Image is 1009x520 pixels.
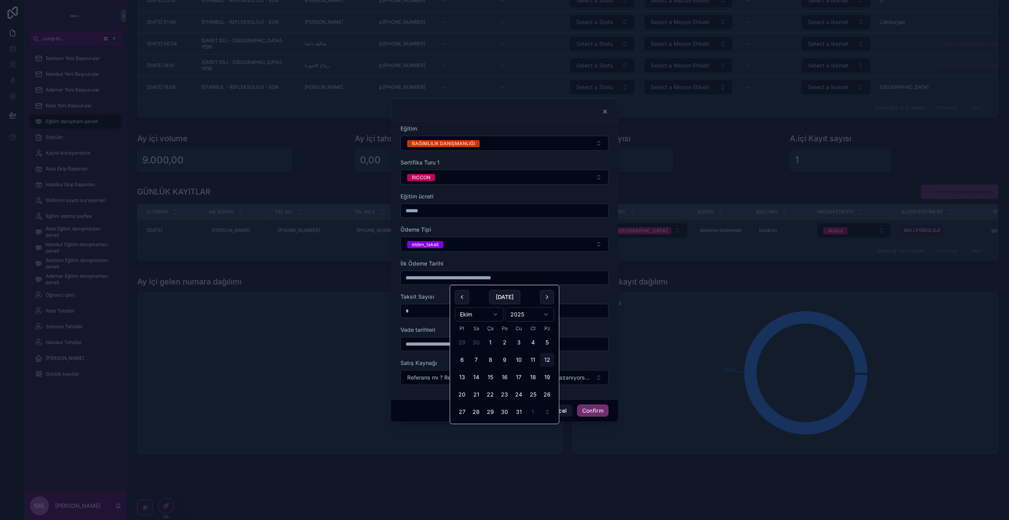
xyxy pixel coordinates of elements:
[497,335,512,350] button: 2 Ekim 2025 Perşembe
[469,370,483,384] button: 14 Ekim 2025 Salı
[483,370,497,384] button: 15 Ekim 2025 Çarşamba
[400,237,609,252] button: Select Button
[497,325,512,332] th: Perşembe
[455,325,554,419] table: Ekim 2025
[526,387,540,402] button: 25 Ekim 2025 Cumartesi
[497,387,512,402] button: 23 Ekim 2025 Perşembe
[577,404,609,417] button: Confirm
[412,174,430,181] div: RICCON
[526,325,540,332] th: Cumartesi
[512,353,526,367] button: 10 Ekim 2025 Cuma
[455,387,469,402] button: 20 Ekim 2025 Pazartesi
[400,159,439,166] span: Sertifika Turu 1
[400,136,609,151] button: Select Button
[497,370,512,384] button: 16 Ekim 2025 Perşembe
[540,370,554,384] button: 19 Ekim 2025 Pazar
[497,405,512,419] button: 30 Ekim 2025 Perşembe
[469,405,483,419] button: 28 Ekim 2025 Salı
[540,335,554,350] button: 5 Ekim 2025 Pazar
[489,290,520,304] button: [DATE]
[455,353,469,367] button: 6 Ekim 2025 Pazartesi
[407,374,592,382] span: Referans mı ? Reklam mı ? Unutma; referansda daha çok kazanıyorsun. 💵
[526,335,540,350] button: 4 Ekim 2025 Cumartesi
[483,387,497,402] button: 22 Ekim 2025 Çarşamba
[526,353,540,367] button: 11 Ekim 2025 Cumartesi
[455,405,469,419] button: 27 Ekim 2025 Pazartesi
[540,353,554,367] button: Today, 12 Ekim 2025 Pazar
[469,353,483,367] button: 7 Ekim 2025 Salı
[540,387,554,402] button: 26 Ekim 2025 Pazar
[469,335,483,350] button: 30 Eylül 2025 Salı
[400,226,431,233] span: Ödeme Tipi
[412,140,475,147] div: BAĞIMLILIK DANIŞMANLIĞI
[483,353,497,367] button: 8 Ekim 2025 Çarşamba
[497,353,512,367] button: 9 Ekim 2025 Perşembe
[483,405,497,419] button: 29 Ekim 2025 Çarşamba
[512,387,526,402] button: 24 Ekim 2025 Cuma
[455,370,469,384] button: 13 Ekim 2025 Pazartesi
[400,260,443,267] span: İlk Ödeme Tarihi
[469,387,483,402] button: 21 Ekim 2025 Salı
[400,125,417,132] span: Eğitim
[512,370,526,384] button: 17 Ekim 2025 Cuma
[412,241,439,248] div: elden_taksit
[400,359,437,366] span: Satış Kaynağı
[512,335,526,350] button: 3 Ekim 2025 Cuma
[400,370,609,385] button: Select Button
[512,405,526,419] button: 31 Ekim 2025 Cuma
[400,293,434,300] span: Taksit Sayısı
[483,335,497,350] button: 1 Ekim 2025 Çarşamba
[526,405,540,419] button: 1 Kasım 2025 Cumartesi
[469,325,483,332] th: Salı
[483,325,497,332] th: Çarşamba
[526,370,540,384] button: 18 Ekim 2025 Cumartesi
[512,325,526,332] th: Cuma
[540,325,554,332] th: Pazar
[400,170,609,185] button: Select Button
[455,335,469,350] button: 29 Eylül 2025 Pazartesi
[455,325,469,332] th: Pazartesi
[400,193,434,200] span: Eğitim ücreti
[400,326,436,333] span: Vade tarihleri
[540,405,554,419] button: 2 Kasım 2025 Pazar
